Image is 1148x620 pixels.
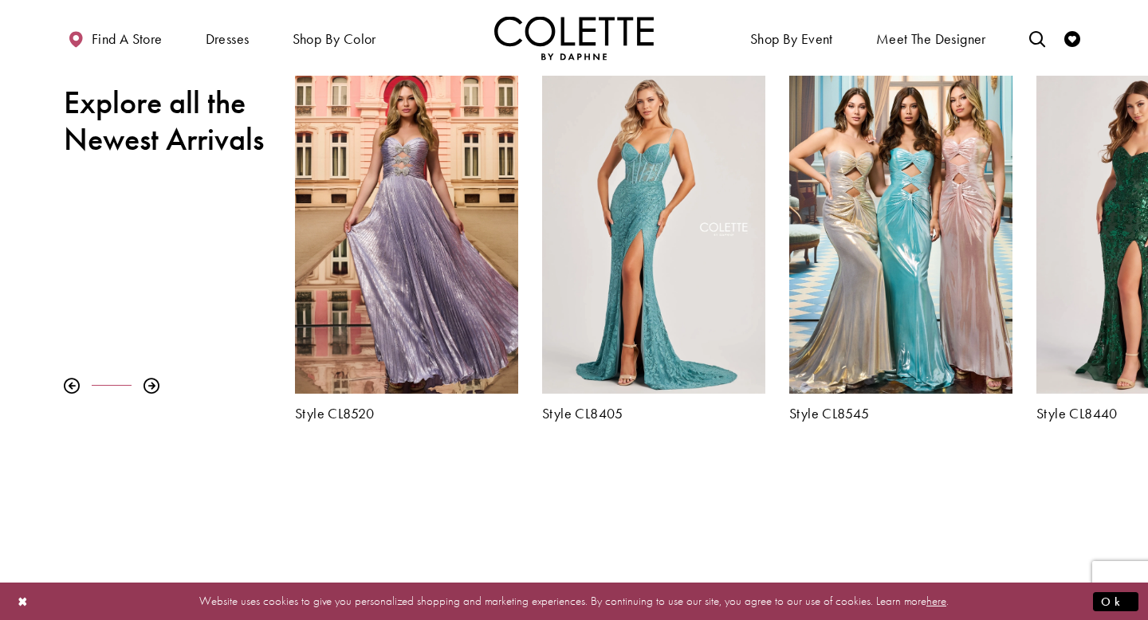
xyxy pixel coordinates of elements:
[283,57,530,433] div: Colette by Daphne Style No. CL8520
[206,31,250,47] span: Dresses
[64,84,271,158] h2: Explore all the Newest Arrivals
[926,593,946,609] a: here
[530,57,777,433] div: Colette by Daphne Style No. CL8405
[542,406,765,422] a: Style CL8405
[872,16,990,60] a: Meet the designer
[92,31,163,47] span: Find a store
[1025,16,1049,60] a: Toggle search
[10,587,37,615] button: Close Dialog
[777,57,1024,433] div: Colette by Daphne Style No. CL8545
[542,69,765,393] a: Visit Colette by Daphne Style No. CL8405 Page
[293,31,376,47] span: Shop by color
[746,16,837,60] span: Shop By Event
[750,31,833,47] span: Shop By Event
[494,16,654,60] a: Visit Home Page
[789,406,1012,422] a: Style CL8545
[202,16,254,60] span: Dresses
[1060,16,1084,60] a: Check Wishlist
[876,31,986,47] span: Meet the designer
[289,16,380,60] span: Shop by color
[295,69,518,393] a: Visit Colette by Daphne Style No. CL8520 Page
[295,406,518,422] a: Style CL8520
[64,16,166,60] a: Find a store
[1093,591,1138,611] button: Submit Dialog
[789,69,1012,393] a: Visit Colette by Daphne Style No. CL8545 Page
[115,591,1033,612] p: Website uses cookies to give you personalized shopping and marketing experiences. By continuing t...
[494,16,654,60] img: Colette by Daphne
